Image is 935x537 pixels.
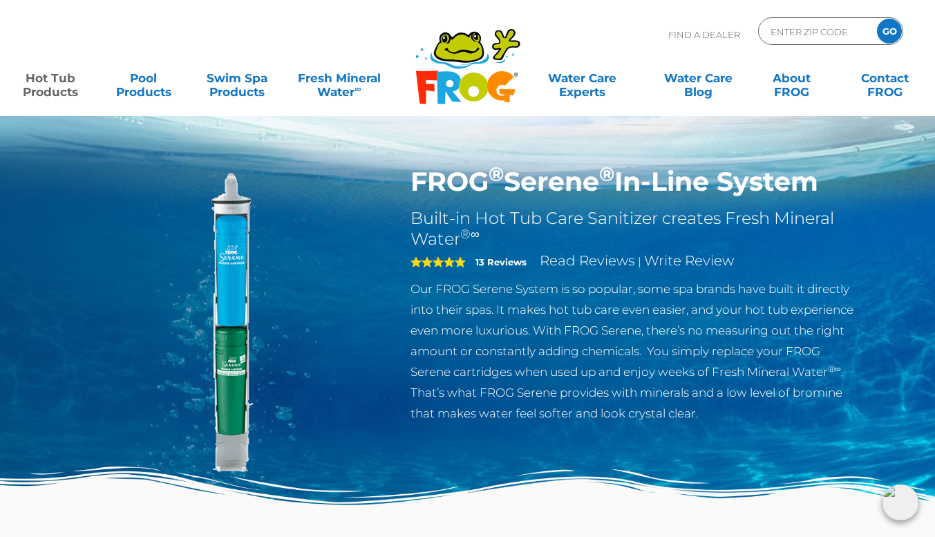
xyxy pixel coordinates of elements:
sup: ® [599,162,614,186]
sup: ®∞ [828,364,841,374]
input: GO [877,19,902,44]
strong: 13 Reviews [475,256,527,267]
sup: ∞ [355,84,361,94]
a: Read Reviews [540,252,635,269]
img: serene-inline.png [74,166,390,482]
a: Hot TubProducts [14,64,86,92]
h2: Built-in Hot Tub Care Sanitizer creates Fresh Mineral Water [410,208,862,249]
a: Fresh MineralWater∞ [294,64,384,92]
a: Write Review [644,252,734,269]
p: Find A Dealer [668,17,740,52]
input: Zip Code Form [769,21,862,41]
a: ContactFROG [849,64,921,92]
sup: ® [489,162,504,186]
a: PoolProducts [107,64,180,92]
span: 5 [410,256,466,267]
p: Our FROG Serene System is so popular, some spa brands have built it directly into their spas. It ... [410,279,862,424]
a: Water CareBlog [662,64,735,92]
img: openIcon [882,484,918,520]
h1: FROG Serene In-Line System [410,166,862,198]
sup: ®∞ [460,227,480,242]
a: Swim SpaProducts [200,64,273,92]
a: AboutFROG [755,64,828,92]
a: Water CareExperts [523,64,641,92]
span: | [638,255,641,268]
